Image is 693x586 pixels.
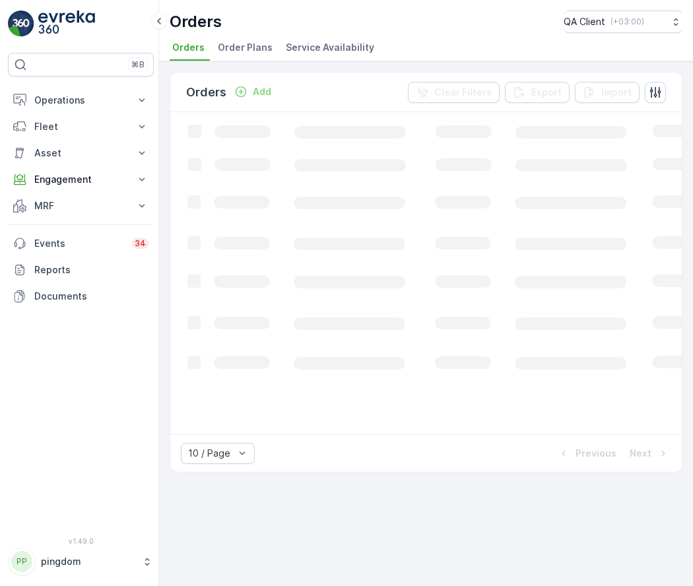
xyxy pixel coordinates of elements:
[11,551,32,572] div: PP
[8,257,154,283] a: Reports
[601,86,632,99] p: Import
[34,146,127,160] p: Asset
[34,120,127,133] p: Fleet
[34,237,124,250] p: Events
[531,86,562,99] p: Export
[8,537,154,545] span: v 1.49.0
[135,238,146,249] p: 34
[8,283,154,309] a: Documents
[408,82,500,103] button: Clear Filters
[34,94,127,107] p: Operations
[628,445,671,461] button: Next
[556,445,618,461] button: Previous
[8,166,154,193] button: Engagement
[8,114,154,140] button: Fleet
[564,11,682,33] button: QA Client(+03:00)
[575,82,640,103] button: Import
[8,87,154,114] button: Operations
[8,11,34,37] img: logo
[253,85,271,98] p: Add
[131,59,145,70] p: ⌘B
[610,16,644,27] p: ( +03:00 )
[630,447,651,460] p: Next
[286,41,374,54] span: Service Availability
[8,193,154,219] button: MRF
[170,11,222,32] p: Orders
[8,230,154,257] a: Events34
[8,548,154,575] button: PPpingdom
[564,15,605,28] p: QA Client
[34,173,127,186] p: Engagement
[34,199,127,212] p: MRF
[41,555,135,568] p: pingdom
[218,41,273,54] span: Order Plans
[434,86,492,99] p: Clear Filters
[34,263,148,277] p: Reports
[172,41,205,54] span: Orders
[505,82,570,103] button: Export
[576,447,616,460] p: Previous
[34,290,148,303] p: Documents
[186,83,226,102] p: Orders
[229,84,277,100] button: Add
[8,140,154,166] button: Asset
[38,11,95,37] img: logo_light-DOdMpM7g.png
